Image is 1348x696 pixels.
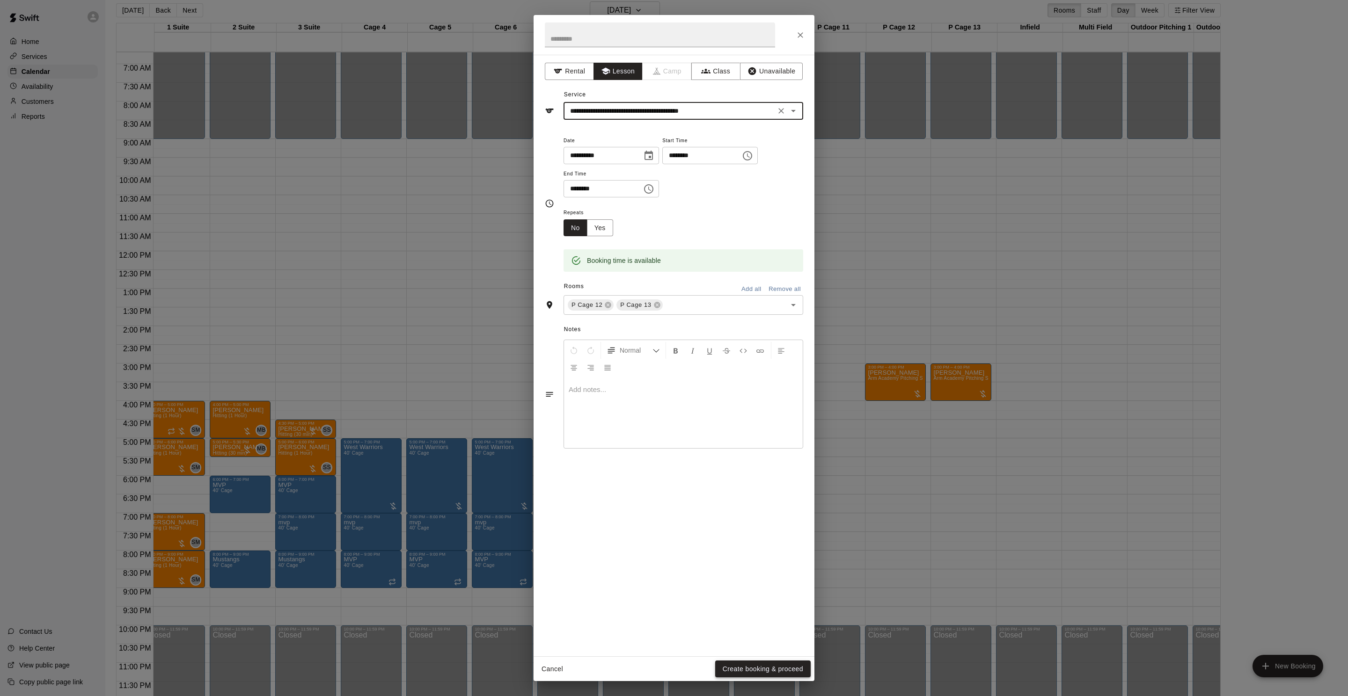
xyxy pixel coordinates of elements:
[702,342,718,359] button: Format Underline
[639,180,658,198] button: Choose time, selected time is 7:00 PM
[616,299,662,311] div: P Cage 13
[568,299,614,311] div: P Cage 12
[568,300,606,310] span: P Cage 12
[545,390,554,399] svg: Notes
[740,63,803,80] button: Unavailable
[564,168,659,181] span: End Time
[668,342,684,359] button: Format Bold
[564,219,587,237] button: No
[775,104,788,117] button: Clear
[566,342,582,359] button: Undo
[583,342,599,359] button: Redo
[593,63,643,80] button: Lesson
[564,322,803,337] span: Notes
[787,298,800,312] button: Open
[564,219,613,237] div: outlined button group
[545,300,554,310] svg: Rooms
[600,359,615,376] button: Justify Align
[643,63,692,80] span: Camps can only be created in the Services page
[545,106,554,116] svg: Service
[537,660,567,678] button: Cancel
[564,91,586,98] span: Service
[566,359,582,376] button: Center Align
[545,199,554,208] svg: Timing
[735,342,751,359] button: Insert Code
[603,342,664,359] button: Formatting Options
[587,219,613,237] button: Yes
[616,300,655,310] span: P Cage 13
[545,63,594,80] button: Rental
[583,359,599,376] button: Right Align
[792,27,809,43] button: Close
[685,342,701,359] button: Format Italics
[691,63,740,80] button: Class
[715,660,811,678] button: Create booking & proceed
[564,283,584,290] span: Rooms
[736,282,766,297] button: Add all
[662,135,758,147] span: Start Time
[718,342,734,359] button: Format Strikethrough
[564,135,659,147] span: Date
[752,342,768,359] button: Insert Link
[620,346,652,355] span: Normal
[773,342,789,359] button: Left Align
[766,282,803,297] button: Remove all
[587,252,661,269] div: Booking time is available
[564,207,621,219] span: Repeats
[738,146,757,165] button: Choose time, selected time is 6:00 PM
[787,104,800,117] button: Open
[639,146,658,165] button: Choose date, selected date is Aug 21, 2025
